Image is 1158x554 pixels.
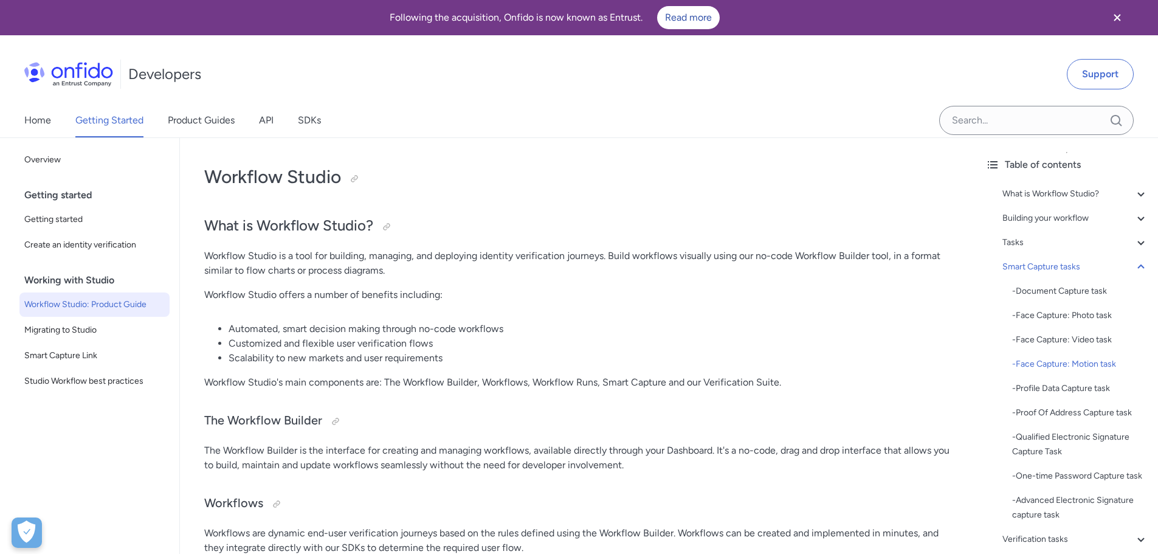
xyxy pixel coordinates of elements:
a: Migrating to Studio [19,318,170,342]
div: - Document Capture task [1012,284,1148,299]
p: Workflow Studio offers a number of benefits including: [204,288,951,302]
div: - Advanced Electronic Signature capture task [1012,493,1148,522]
span: Studio Workflow best practices [24,374,165,389]
span: Overview [24,153,165,167]
a: -Document Capture task [1012,284,1148,299]
a: Home [24,103,51,137]
a: -Profile Data Capture task [1012,381,1148,396]
a: -Proof Of Address Capture task [1012,406,1148,420]
span: Migrating to Studio [24,323,165,338]
svg: Close banner [1110,10,1125,25]
li: Scalability to new markets and user requirements [229,351,951,365]
span: Create an identity verification [24,238,165,252]
a: Support [1067,59,1134,89]
a: Tasks [1002,235,1148,250]
a: Building your workflow [1002,211,1148,226]
h1: Developers [128,64,201,84]
a: -One-time Password Capture task [1012,469,1148,483]
h1: Workflow Studio [204,165,951,189]
a: API [259,103,274,137]
a: Verification tasks [1002,532,1148,547]
h2: What is Workflow Studio? [204,216,951,237]
li: Automated, smart decision making through no-code workflows [229,322,951,336]
a: -Face Capture: Motion task [1012,357,1148,372]
div: Working with Studio [24,268,174,293]
span: Workflow Studio: Product Guide [24,297,165,312]
a: -Qualified Electronic Signature Capture Task [1012,430,1148,459]
div: Following the acquisition, Onfido is now known as Entrust. [15,6,1095,29]
a: Smart Capture Link [19,344,170,368]
input: Onfido search input field [939,106,1134,135]
a: -Advanced Electronic Signature capture task [1012,493,1148,522]
div: Cookie Preferences [12,518,42,548]
div: - Proof Of Address Capture task [1012,406,1148,420]
div: Getting started [24,183,174,207]
span: Smart Capture Link [24,348,165,363]
p: Workflow Studio's main components are: The Workflow Builder, Workflows, Workflow Runs, Smart Capt... [204,375,951,390]
a: Studio Workflow best practices [19,369,170,393]
li: Customized and flexible user verification flows [229,336,951,351]
h3: Workflows [204,494,951,514]
div: - Face Capture: Motion task [1012,357,1148,372]
a: Product Guides [168,103,235,137]
div: - Profile Data Capture task [1012,381,1148,396]
div: - Face Capture: Video task [1012,333,1148,347]
a: Getting started [19,207,170,232]
div: Table of contents [985,158,1148,172]
a: Workflow Studio: Product Guide [19,293,170,317]
button: Open Preferences [12,518,42,548]
a: SDKs [298,103,321,137]
div: - One-time Password Capture task [1012,469,1148,483]
a: Overview [19,148,170,172]
p: The Workflow Builder is the interface for creating and managing workflows, available directly thr... [204,443,951,473]
div: - Face Capture: Photo task [1012,308,1148,323]
p: Workflow Studio is a tool for building, managing, and deploying identity verification journeys. B... [204,249,951,278]
h3: The Workflow Builder [204,412,951,431]
a: Read more [657,6,720,29]
button: Close banner [1095,2,1140,33]
a: -Face Capture: Photo task [1012,308,1148,323]
a: -Face Capture: Video task [1012,333,1148,347]
a: Getting Started [75,103,143,137]
a: Smart Capture tasks [1002,260,1148,274]
img: Onfido Logo [24,62,113,86]
a: Create an identity verification [19,233,170,257]
div: - Qualified Electronic Signature Capture Task [1012,430,1148,459]
a: What is Workflow Studio? [1002,187,1148,201]
span: Getting started [24,212,165,227]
